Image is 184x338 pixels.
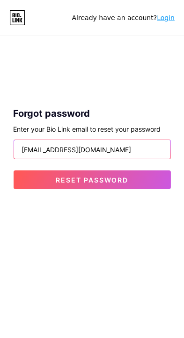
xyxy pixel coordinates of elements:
[14,106,171,120] div: Forgot password
[14,140,170,159] input: Email
[72,13,175,23] div: Already have an account?
[14,124,171,134] div: Enter your Bio Link email to reset your password
[56,176,128,184] span: Reset password
[157,14,175,21] a: Login
[14,170,171,189] button: Reset password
